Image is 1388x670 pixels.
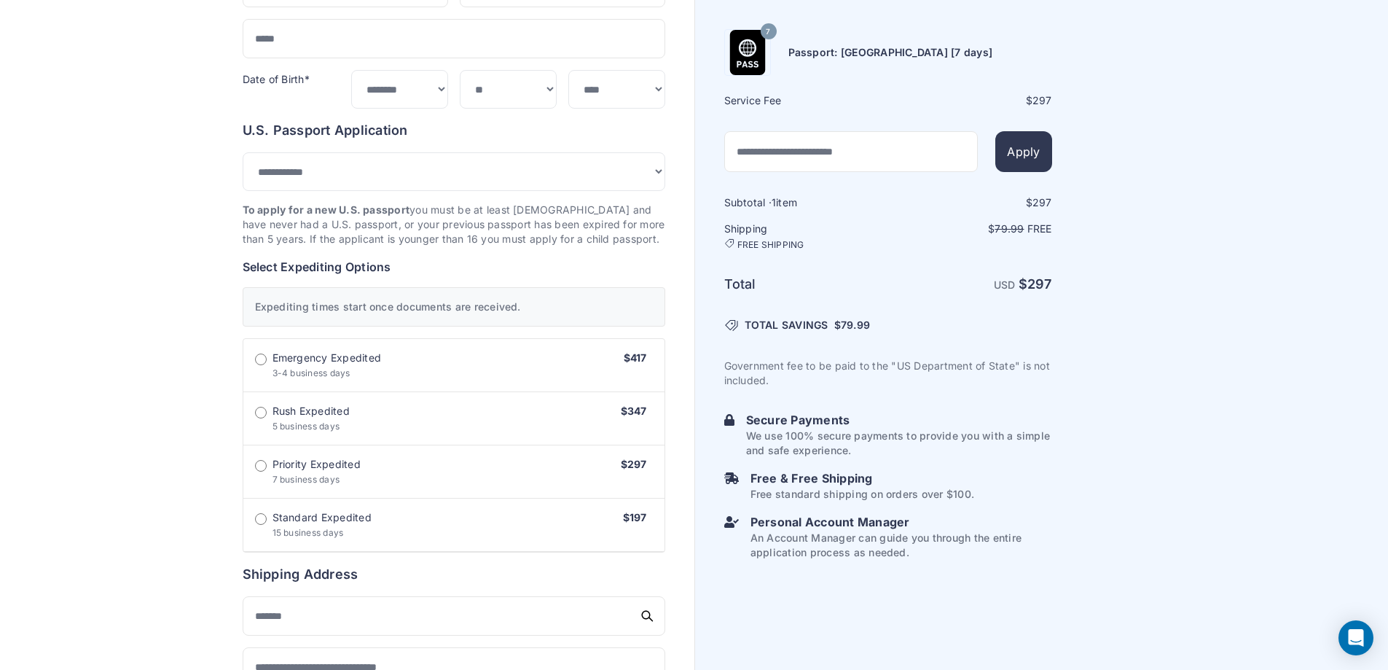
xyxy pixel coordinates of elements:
p: Free standard shipping on orders over $100. [750,487,974,502]
span: $347 [621,405,647,417]
span: Rush Expedited [272,404,350,418]
h6: Shipping [724,222,887,251]
p: Government fee to be paid to the "US Department of State" is not included. [724,359,1052,388]
span: 79.99 [841,319,870,331]
h6: Service Fee [724,93,887,108]
div: $ [890,93,1052,108]
div: Open Intercom Messenger [1338,620,1373,655]
button: Apply [995,131,1051,172]
span: 7 business days [272,474,340,485]
div: Expediting times start once documents are received. [243,287,665,327]
img: Product Name [725,30,770,75]
strong: $ [1019,276,1052,292]
span: 1 [772,196,776,209]
span: Free [1027,222,1052,235]
p: you must be at least [DEMOGRAPHIC_DATA] and have never had a U.S. passport, or your previous pass... [243,203,665,246]
p: An Account Manager can guide you through the entire application process as needed. [750,531,1052,560]
span: $297 [621,458,647,470]
label: Date of Birth* [243,73,310,85]
span: $197 [623,511,647,523]
h6: U.S. Passport Application [243,120,665,141]
span: 15 business days [272,527,344,538]
span: 297 [1032,94,1052,106]
h6: Select Expediting Options [243,258,665,276]
span: $417 [624,351,647,364]
p: $ [890,222,1052,236]
h6: Subtotal · item [724,195,887,210]
h6: Shipping Address [243,564,665,585]
span: Emergency Expedited [272,351,382,365]
h6: Secure Payments [746,411,1052,429]
span: 297 [1027,276,1052,292]
strong: To apply for a new U.S. passport [243,203,410,216]
span: USD [994,278,1016,291]
span: Priority Expedited [272,457,361,472]
h6: Free & Free Shipping [750,470,974,487]
span: FREE SHIPPING [737,239,804,251]
h6: Personal Account Manager [750,513,1052,531]
span: Standard Expedited [272,510,372,525]
div: $ [890,195,1052,210]
span: $ [834,318,870,332]
p: We use 100% secure payments to provide you with a simple and safe experience. [746,429,1052,458]
span: TOTAL SAVINGS [745,318,828,332]
h6: Total [724,274,887,295]
h6: Passport: [GEOGRAPHIC_DATA] [7 days] [788,45,993,60]
span: 5 business days [272,421,340,432]
span: 3-4 business days [272,367,350,378]
span: 7 [766,22,770,41]
span: 297 [1032,196,1052,209]
span: 79.99 [995,222,1024,235]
